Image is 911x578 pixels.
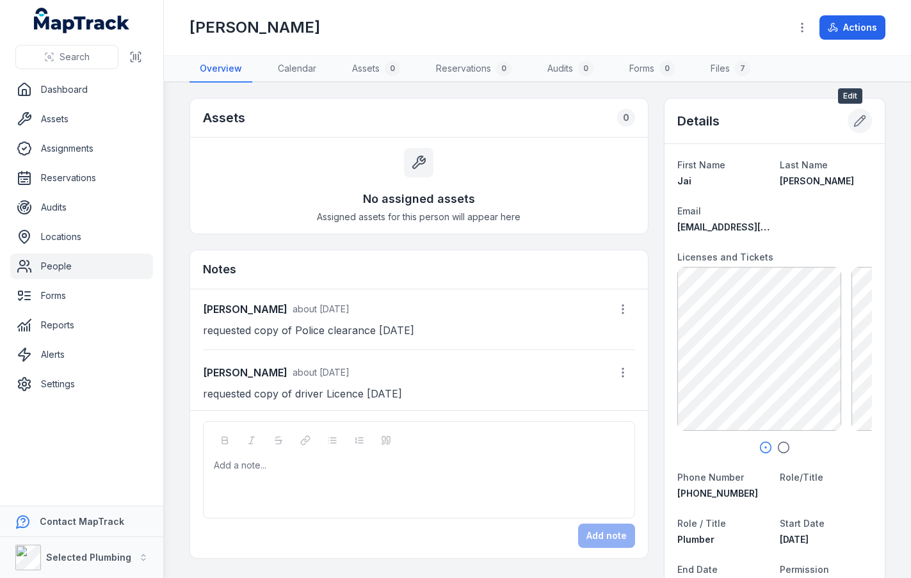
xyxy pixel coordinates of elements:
span: [PERSON_NAME] [780,175,854,186]
span: Role / Title [677,518,726,529]
a: Reservations0 [426,56,522,83]
strong: [PERSON_NAME] [203,301,287,317]
strong: [PERSON_NAME] [203,365,287,380]
button: Actions [819,15,885,40]
h3: No assigned assets [363,190,475,208]
a: Audits [10,195,153,220]
p: requested copy of driver Licence [DATE] [203,385,635,403]
a: Locations [10,224,153,250]
div: 0 [496,61,512,76]
a: Audits0 [537,56,604,83]
span: Search [60,51,90,63]
div: 0 [617,109,635,127]
span: Jai [677,175,691,186]
div: 0 [659,61,675,76]
span: Start Date [780,518,825,529]
span: Licenses and Tickets [677,252,773,262]
div: 0 [578,61,593,76]
time: 7/14/2025, 9:39:00 AM [293,367,350,378]
a: Files7 [700,56,761,83]
a: Dashboard [10,77,153,102]
span: Assigned assets for this person will appear here [317,211,520,223]
a: Reports [10,312,153,338]
a: Reservations [10,165,153,191]
a: Assignments [10,136,153,161]
span: about [DATE] [293,367,350,378]
span: [EMAIL_ADDRESS][DOMAIN_NAME] [677,221,832,232]
div: 7 [735,61,750,76]
h2: Details [677,112,720,130]
span: Email [677,205,701,216]
span: Last Name [780,159,828,170]
h2: Assets [203,109,245,127]
a: Overview [189,56,252,83]
button: Search [15,45,118,69]
span: Permission [780,564,829,575]
span: [DATE] [780,534,809,545]
p: requested copy of Police clearance [DATE] [203,321,635,339]
span: [PHONE_NUMBER] [677,488,758,499]
a: Forms [10,283,153,309]
a: Settings [10,371,153,397]
h3: Notes [203,261,236,278]
span: First Name [677,159,725,170]
span: End Date [677,564,718,575]
strong: Selected Plumbing [46,552,131,563]
a: Assets0 [342,56,410,83]
strong: Contact MapTrack [40,516,124,527]
a: People [10,253,153,279]
time: 7/22/2024, 12:00:00 AM [780,534,809,545]
a: Forms0 [619,56,685,83]
time: 7/14/2025, 9:36:31 AM [293,303,350,314]
div: 0 [385,61,400,76]
span: Phone Number [677,472,744,483]
span: about [DATE] [293,303,350,314]
h1: [PERSON_NAME] [189,17,320,38]
span: Role/Title [780,472,823,483]
a: Assets [10,106,153,132]
a: Calendar [268,56,327,83]
a: MapTrack [34,8,130,33]
a: Alerts [10,342,153,367]
span: Edit [838,88,862,104]
span: Plumber [677,534,714,545]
